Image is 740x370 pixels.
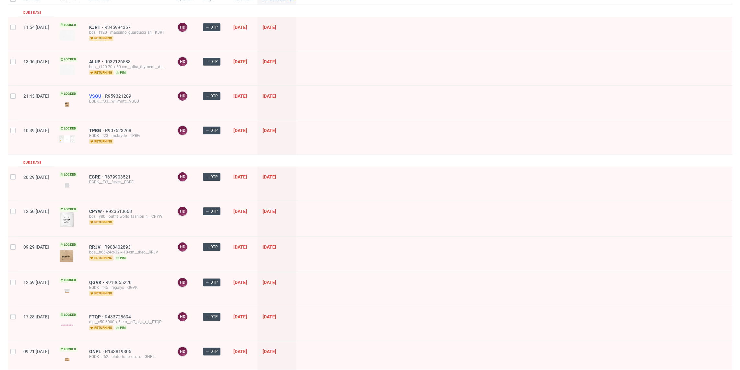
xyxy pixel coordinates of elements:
span: 12:59 [DATE] [23,280,49,285]
a: TPBG [89,128,105,133]
span: [DATE] [263,314,276,319]
span: R959321289 [105,93,133,99]
span: [DATE] [263,280,276,285]
span: 11:54 [DATE] [23,25,49,30]
span: returning [89,291,113,296]
figcaption: HD [178,172,187,181]
figcaption: HD [178,312,187,321]
span: 10:39 [DATE] [23,128,49,133]
span: → DTP [206,24,218,30]
span: [DATE] [233,93,247,99]
div: EGDK__f45__regalys__QGVK [89,285,167,290]
img: version_two_editor_design [59,181,75,190]
span: [DATE] [263,209,276,214]
img: version_two_editor_design [59,247,75,263]
span: Locked [59,347,77,352]
a: R679903521 [104,174,132,179]
span: Locked [59,91,77,96]
span: [DATE] [233,244,247,250]
a: R032126583 [104,59,132,64]
img: version_two_editor_design [59,355,75,364]
a: QGVK [89,280,105,285]
a: EGRE [89,174,104,179]
span: returning [89,36,113,41]
span: 13:06 [DATE] [23,59,49,64]
span: [DATE] [263,174,276,179]
span: Locked [59,207,77,212]
figcaption: HD [178,242,187,252]
span: returning [89,139,113,144]
span: [DATE] [233,174,247,179]
figcaption: HD [178,207,187,216]
a: RRJV [89,244,104,250]
span: → DTP [206,174,218,180]
a: R433728694 [105,314,132,319]
a: R345994367 [104,25,132,30]
span: 20:29 [DATE] [23,175,49,180]
span: pim [115,255,127,261]
span: Locked [59,242,77,247]
a: R908402893 [104,244,132,250]
span: Locked [59,277,77,283]
span: 12:50 [DATE] [23,209,49,214]
a: R913655220 [105,280,133,285]
span: 21:43 [DATE] [23,93,49,99]
div: Due 2 days [23,160,41,165]
span: → DTP [206,59,218,65]
figcaption: HD [178,92,187,101]
span: Locked [59,22,77,28]
figcaption: HD [178,23,187,32]
span: [DATE] [263,128,276,133]
span: [DATE] [263,25,276,30]
div: EGDK__f62__blufortune_d_o_o__GNPL [89,354,167,359]
span: Locked [59,172,77,177]
span: → DTP [206,93,218,99]
figcaption: HD [178,126,187,135]
span: [DATE] [263,59,276,64]
div: EGDK__f33__fievet__EGRE [89,179,167,185]
a: R923513668 [106,209,133,214]
span: [DATE] [263,244,276,250]
span: ALUP [89,59,104,64]
div: EGDK__f33__willmott__VSQU [89,99,167,104]
div: bds__t120-70-x-50-cm__alba_thyment__ALUP [89,64,167,69]
span: returning [89,220,113,225]
span: pim [115,70,127,75]
span: → DTP [206,244,218,250]
span: → DTP [206,208,218,214]
span: Locked [59,312,77,317]
span: 09:21 [DATE] [23,349,49,354]
div: Due 3 days [23,10,41,15]
a: KJRT [89,25,104,30]
a: FTQP [89,314,105,319]
span: [DATE] [233,25,247,30]
a: VSQU [89,93,105,99]
span: GNPL [89,349,105,354]
a: R907523268 [105,128,133,133]
img: version_two_editor_design [59,212,75,228]
a: R143819305 [105,349,133,354]
span: returning [89,325,113,330]
span: [DATE] [263,349,276,354]
img: version_two_editor_design [59,64,75,75]
div: bds__b66-24-x-32-x-10-cm__theo__RRJV [89,250,167,255]
a: CPYW [89,209,106,214]
span: → DTP [206,314,218,320]
span: [DATE] [233,128,247,133]
span: Locked [59,57,77,62]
